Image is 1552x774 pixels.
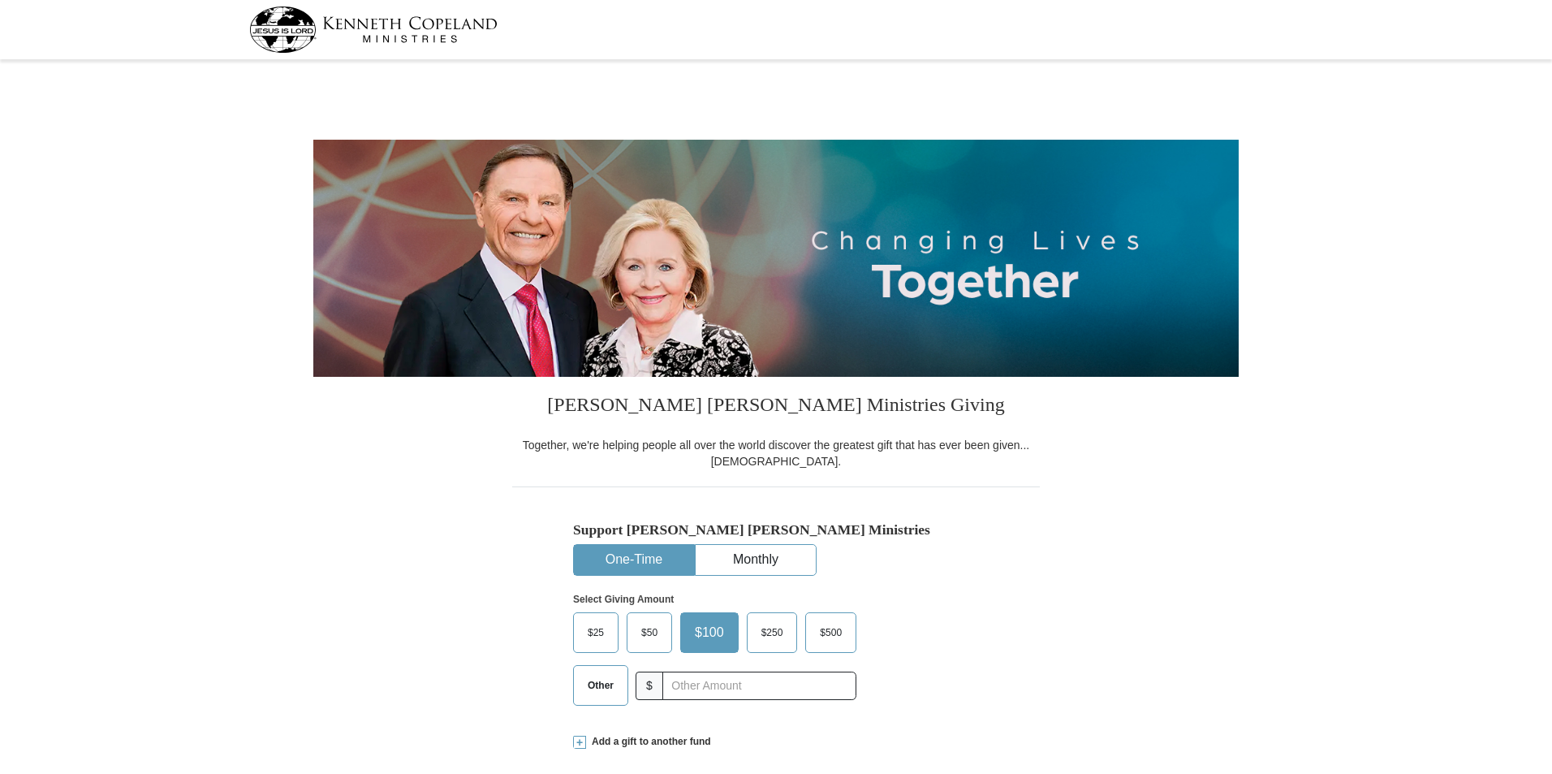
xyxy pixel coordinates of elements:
[512,377,1040,437] h3: [PERSON_NAME] [PERSON_NAME] Ministries Giving
[696,545,816,575] button: Monthly
[687,620,732,645] span: $100
[249,6,498,53] img: kcm-header-logo.svg
[753,620,791,645] span: $250
[812,620,850,645] span: $500
[512,437,1040,469] div: Together, we're helping people all over the world discover the greatest gift that has ever been g...
[580,673,622,698] span: Other
[636,672,663,700] span: $
[574,545,694,575] button: One-Time
[580,620,612,645] span: $25
[586,735,711,749] span: Add a gift to another fund
[662,672,856,700] input: Other Amount
[573,594,674,605] strong: Select Giving Amount
[633,620,666,645] span: $50
[573,521,979,538] h5: Support [PERSON_NAME] [PERSON_NAME] Ministries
